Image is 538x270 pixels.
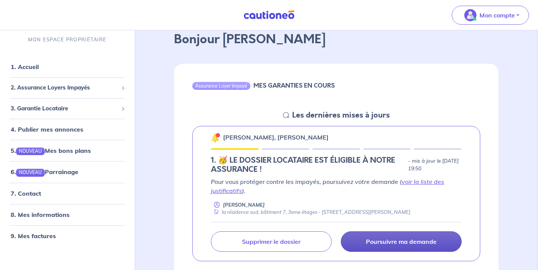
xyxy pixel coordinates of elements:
[11,168,78,176] a: 6.NOUVEAUParrainage
[223,201,265,209] p: [PERSON_NAME]
[241,10,297,20] img: Cautioneo
[211,177,462,195] p: Pour vous protéger contre les impayés, poursuivez votre demande ( ).
[11,232,56,240] a: 9. Mes factures
[3,207,131,222] div: 8. Mes informations
[3,186,131,201] div: 7. Contact
[211,231,332,252] a: Supprimer le dossier
[211,156,405,174] h5: 1.︎ 🥳 LE DOSSIER LOCATAIRE EST ÉLIGIBLE À NOTRE ASSURANCE !
[211,156,462,174] div: state: ELIGIBILITY-RESULT-IN-PROGRESS, Context: NEW,MAYBE-CERTIFICATE,RELATIONSHIP,LESSOR-DOCUMENTS
[11,211,70,218] a: 8. Mes informations
[253,82,335,89] h6: MES GARANTIES EN COURS
[341,231,462,252] a: Poursuivre ma demande
[366,238,437,245] p: Poursuivre ma demande
[3,228,131,243] div: 9. Mes factures
[3,101,131,116] div: 3. Garantie Locataire
[211,133,220,142] img: 🔔
[11,126,83,133] a: 4. Publier mes annonces
[3,143,131,158] div: 5.NOUVEAUMes bons plans
[11,104,118,113] span: 3. Garantie Locataire
[211,178,444,195] a: voir la liste des justificatifs
[464,9,476,21] img: illu_account_valid_menu.svg
[408,157,462,173] p: - mis à jour le [DATE] 19:50
[28,36,106,43] p: MON ESPACE PROPRIÉTAIRE
[3,80,131,95] div: 2. Assurance Loyers Impayés
[174,30,498,49] p: Bonjour [PERSON_NAME]
[3,165,131,180] div: 6.NOUVEAUParrainage
[452,6,529,25] button: illu_account_valid_menu.svgMon compte
[242,238,301,245] p: Supprimer le dossier
[192,82,250,89] div: Assurance Loyer Impayé
[11,83,118,92] span: 2. Assurance Loyers Impayés
[11,63,39,71] a: 1. Accueil
[11,190,41,197] a: 7. Contact
[479,11,515,20] p: Mon compte
[292,111,390,120] h5: Les dernières mises à jours
[223,133,329,142] p: [PERSON_NAME], [PERSON_NAME]
[211,209,410,216] div: la résidence sud, bâtiment 7, 3eme étages - [STREET_ADDRESS][PERSON_NAME]
[11,147,91,154] a: 5.NOUVEAUMes bons plans
[3,59,131,74] div: 1. Accueil
[3,122,131,137] div: 4. Publier mes annonces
